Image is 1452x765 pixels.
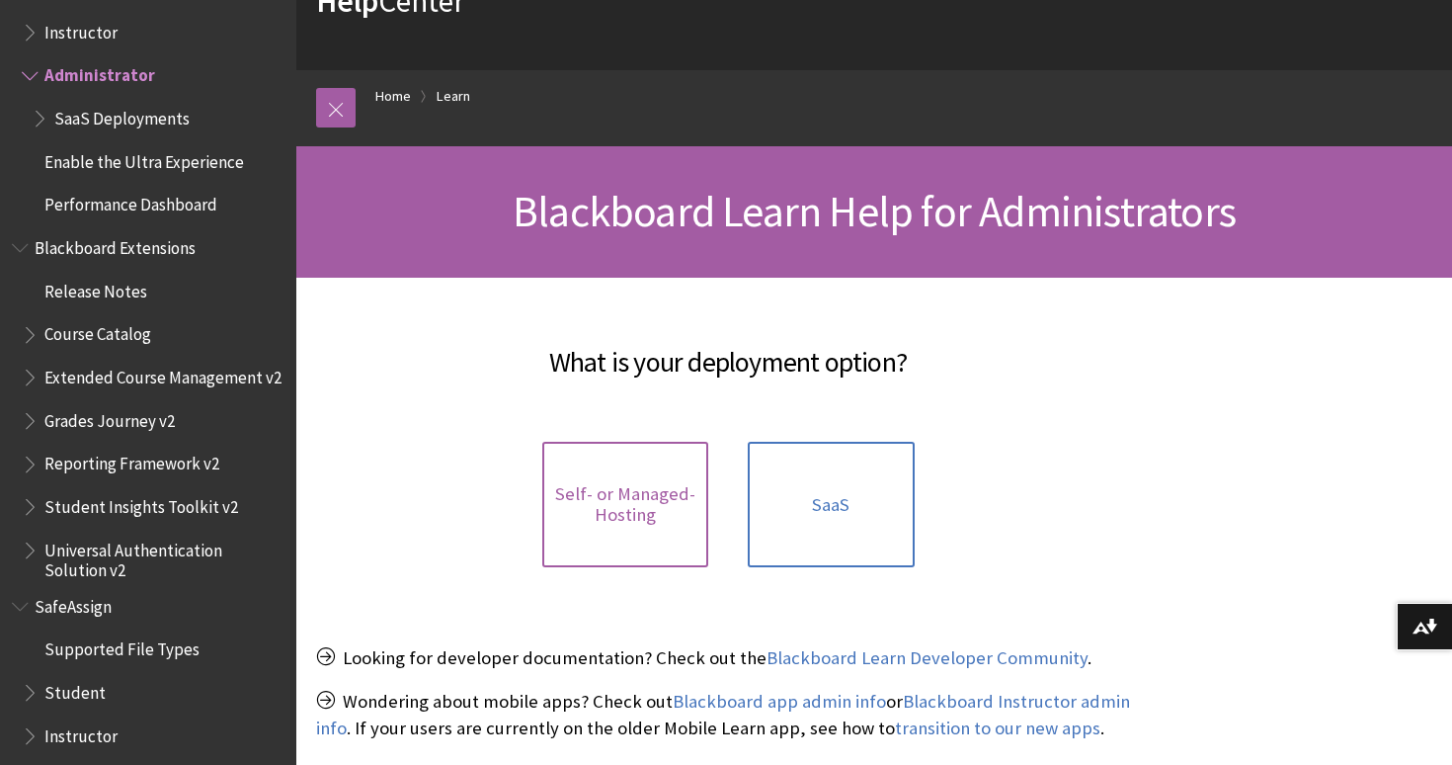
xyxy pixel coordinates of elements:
[316,317,1140,382] h2: What is your deployment option?
[44,145,244,172] span: Enable the Ultra Experience
[673,690,886,714] a: Blackboard app admin info
[35,590,112,617] span: SafeAssign
[44,361,282,387] span: Extended Course Management v2
[12,231,284,580] nav: Book outline for Blackboard Extensions
[316,689,1140,740] p: Wondering about mobile apps? Check out or . If your users are currently on the older Mobile Learn...
[766,646,1088,670] a: Blackboard Learn Developer Community
[44,189,217,215] span: Performance Dashboard
[748,442,915,567] a: SaaS
[44,318,151,345] span: Course Catalog
[44,59,155,86] span: Administrator
[44,534,282,580] span: Universal Authentication Solution v2
[437,84,470,109] a: Learn
[554,483,697,526] span: Self- or Managed-Hosting
[812,494,849,516] span: SaaS
[542,442,709,567] a: Self- or Managed-Hosting
[44,275,147,301] span: Release Notes
[895,717,1100,740] a: transition to our new apps
[316,645,1140,671] p: Looking for developer documentation? Check out the .
[44,490,238,517] span: Student Insights Toolkit v2
[44,676,106,703] span: Student
[44,720,118,746] span: Instructor
[44,448,219,474] span: Reporting Framework v2
[513,184,1236,238] span: Blackboard Learn Help for Administrators
[54,102,190,128] span: SaaS Deployments
[375,84,411,109] a: Home
[35,231,196,258] span: Blackboard Extensions
[44,16,118,42] span: Instructor
[44,404,175,431] span: Grades Journey v2
[316,690,1130,739] a: Blackboard Instructor admin info
[44,634,200,660] span: Supported File Types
